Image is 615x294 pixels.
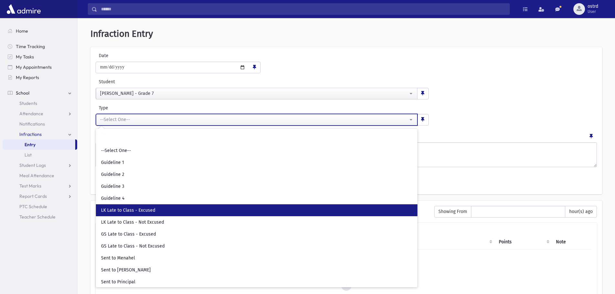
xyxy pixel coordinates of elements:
th: Points: activate to sort column ascending [495,235,552,249]
label: Student [96,78,318,85]
a: My Appointments [3,62,77,72]
span: Time Tracking [16,44,45,49]
span: School [16,90,29,96]
a: Report Cards [3,191,77,201]
span: LK Late to Class - Not Excused [101,219,164,226]
a: School [3,88,77,98]
span: hour(s) ago [565,206,597,218]
td: LK Late to Class - Excused [344,249,495,267]
th: Note [552,235,592,249]
a: Notifications [3,119,77,129]
span: Test Marks [19,183,41,189]
a: Time Tracking [3,41,77,52]
span: GS Late to Class - Not Excused [101,243,165,249]
span: My Tasks [16,54,34,60]
a: Home [3,26,77,36]
span: --Select One-- [101,147,131,154]
span: Notifications [19,121,45,127]
span: Report Cards [19,193,47,199]
span: PTC Schedule [19,204,47,209]
input: Search [97,3,509,15]
span: Guideline 3 [101,183,124,190]
a: Infractions [3,129,77,139]
span: Infraction Entry [90,28,153,39]
span: GS Late to Class - Excused [101,231,156,238]
a: Entry [3,139,75,150]
span: Guideline 1 [101,159,124,166]
span: Guideline 2 [101,171,124,178]
div: --Select One-- [100,116,408,123]
span: ostrd [588,4,598,9]
a: PTC Schedule [3,201,77,212]
a: Attendance [3,108,77,119]
h6: Recently Entered [96,206,428,212]
img: AdmirePro [5,3,42,15]
a: My Reports [3,72,77,83]
th: Type: activate to sort column ascending [344,235,495,249]
div: [PERSON_NAME] - Grade 7 [100,90,408,97]
button: --Select One-- [96,114,417,126]
span: Sent to Principal [101,279,135,285]
span: Sent to [PERSON_NAME] [101,267,151,273]
span: Home [16,28,28,34]
span: Sent to Menahel [101,255,135,261]
span: Teacher Schedule [19,214,56,220]
span: Showing From [434,206,471,218]
label: Note [96,131,106,140]
a: Students [3,98,77,108]
span: Meal Attendance [19,173,54,178]
span: My Reports [16,75,39,80]
span: Students [19,100,37,106]
span: Infractions [19,131,42,137]
a: List [3,150,77,160]
a: Student Logs [3,160,77,170]
span: Attendance [19,111,43,117]
span: Student Logs [19,162,46,168]
label: Date [96,52,150,59]
a: Meal Attendance [3,170,77,181]
a: Teacher Schedule [3,212,77,222]
span: Guideline 4 [101,195,124,202]
span: User [588,9,598,14]
span: My Appointments [16,64,52,70]
a: My Tasks [3,52,77,62]
label: Type [96,105,262,111]
span: LK Late to Class - Excused [101,207,155,214]
input: Search [98,133,415,143]
span: List [25,152,32,158]
button: Plonka, Daniel - Grade 7 [96,88,417,99]
a: Test Marks [3,181,77,191]
span: Entry [25,142,36,147]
